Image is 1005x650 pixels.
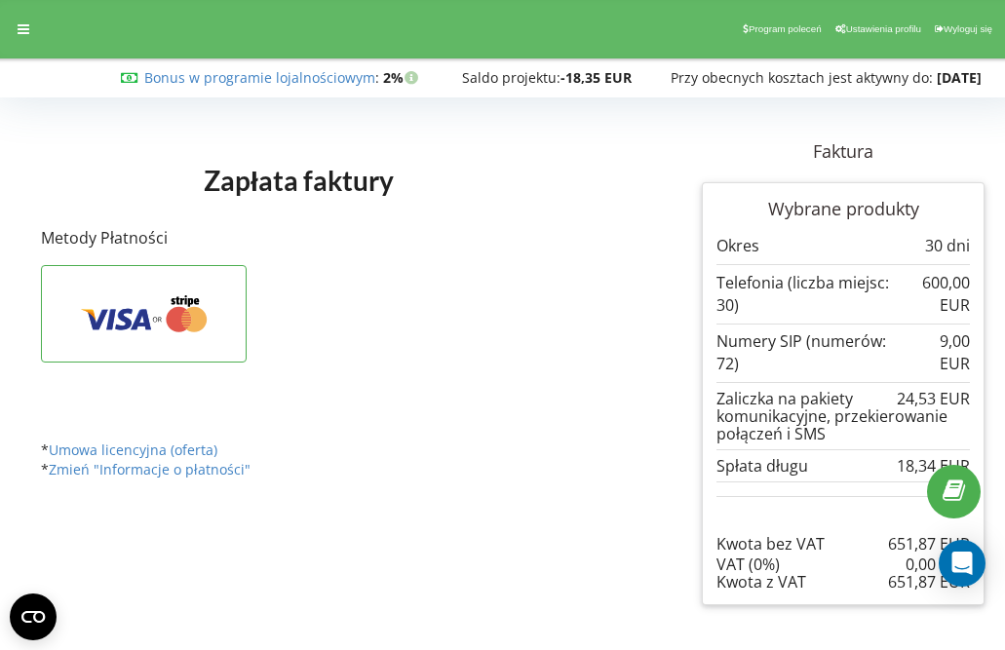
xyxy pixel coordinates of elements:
strong: [DATE] [937,68,982,87]
a: Umowa licencyjna (oferta) [49,440,217,459]
p: Telefonia (liczba miejsc: 30) [716,272,896,317]
div: Kwota z VAT [716,573,970,591]
p: Wybrane produkty [716,197,970,222]
button: Open CMP widget [10,593,57,640]
div: 651,87 EUR [888,573,970,591]
a: Zmień "Informacje o płatności" [49,460,251,478]
p: 600,00 EUR [896,272,970,317]
span: Saldo projektu: [462,68,560,87]
div: Spłata długu [716,457,970,475]
span: Przy obecnych kosztach jest aktywny do: [671,68,933,87]
strong: -18,35 EUR [560,68,632,87]
p: Faktura [702,139,985,165]
div: VAT (0%) [716,555,970,573]
strong: 2% [383,68,423,87]
div: 18,34 EUR [897,457,970,475]
div: Zaliczka na pakiety komunikacyjne, przekierowanie połączeń i SMS [716,390,970,443]
span: Program poleceń [749,23,822,34]
p: Metody Płatności [41,227,556,249]
span: Wyloguj się [944,23,992,34]
p: Kwota bez VAT [716,533,825,555]
h1: Zapłata faktury [41,163,556,198]
p: 9,00 EUR [908,330,970,375]
p: 651,87 EUR [888,533,970,555]
div: Open Intercom Messenger [939,540,986,587]
p: Numery SIP (numerów: 72) [716,330,908,375]
span: : [144,68,379,87]
p: Okres [716,235,759,257]
a: Bonus w programie lojalnościowym [144,68,375,87]
span: Ustawienia profilu [846,23,921,34]
div: 0,00 EUR [906,555,970,573]
p: 30 dni [925,235,970,257]
div: 24,53 EUR [897,390,970,407]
